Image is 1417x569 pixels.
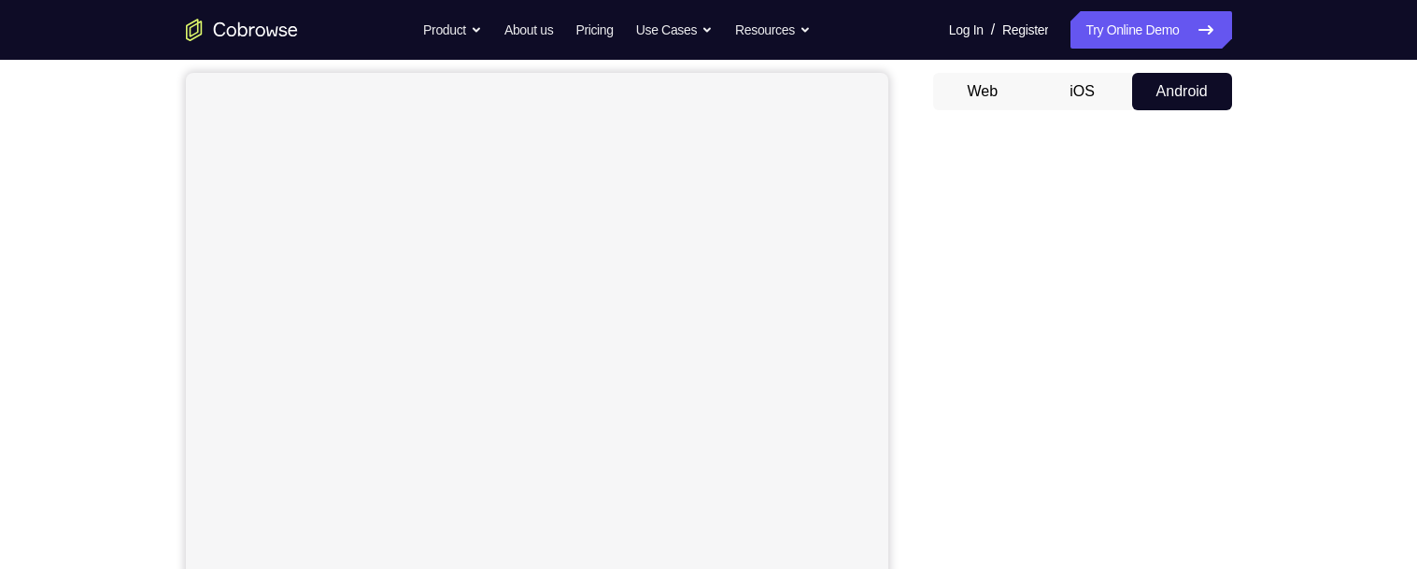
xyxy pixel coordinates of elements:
[1002,11,1048,49] a: Register
[1070,11,1231,49] a: Try Online Demo
[423,11,482,49] button: Product
[575,11,613,49] a: Pricing
[735,11,811,49] button: Resources
[1032,73,1132,110] button: iOS
[949,11,984,49] a: Log In
[1132,73,1232,110] button: Android
[933,73,1033,110] button: Web
[991,19,995,41] span: /
[186,19,298,41] a: Go to the home page
[504,11,553,49] a: About us
[636,11,713,49] button: Use Cases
